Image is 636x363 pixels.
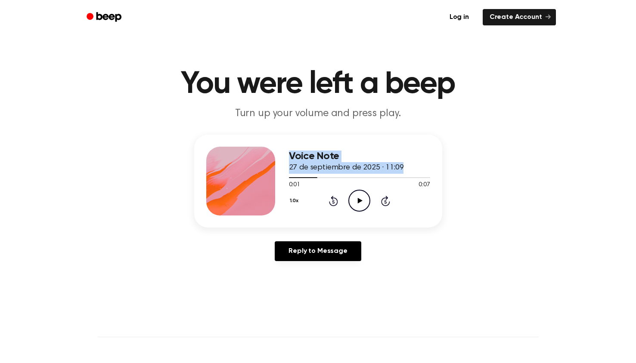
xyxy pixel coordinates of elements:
a: Reply to Message [275,241,361,261]
a: Create Account [483,9,556,25]
h3: Voice Note [289,151,430,162]
span: 0:01 [289,181,300,190]
a: Log in [441,7,478,27]
span: 27 de septiembre de 2025 · 11:09 [289,164,404,172]
h1: You were left a beep [98,69,539,100]
button: 1.0x [289,194,302,208]
p: Turn up your volume and press play. [153,107,484,121]
span: 0:07 [419,181,430,190]
a: Beep [81,9,129,26]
